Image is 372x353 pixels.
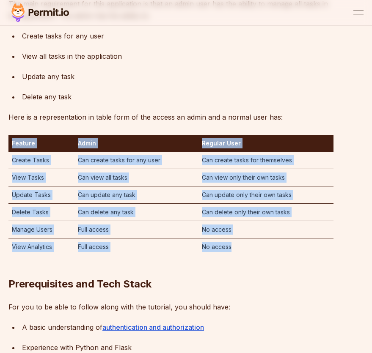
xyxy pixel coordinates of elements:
[198,186,333,204] td: Can update only their own tasks
[198,238,333,256] td: No access
[74,169,199,186] td: Can view all tasks
[74,135,199,152] th: Admin
[22,321,333,333] div: A basic understanding of
[74,221,199,238] td: Full access
[74,238,199,256] td: Full access
[8,244,333,291] h2: Prerequisites and Tech Stack
[74,152,199,169] td: Can create tasks for any user
[198,169,333,186] td: Can view only their own tasks
[8,169,74,186] td: View Tasks
[8,186,74,204] td: Update Tasks
[198,204,333,221] td: Can delete only their own tasks
[8,2,72,24] img: Permit logo
[8,238,74,256] td: View Analytics
[353,8,364,18] button: open menu
[8,111,333,123] p: Here is a representation in table form of the access an admin and a normal user has:
[74,204,199,221] td: Can delete any task
[8,221,74,238] td: Manage Users
[22,71,333,82] div: Update any task
[22,30,333,42] div: Create tasks for any user
[8,135,74,152] th: Feature
[198,221,333,238] td: No access
[198,135,333,152] th: Regular User
[74,186,199,204] td: Can update any task
[102,323,204,331] a: authentication and authorization
[22,50,333,62] div: View all tasks in the application
[8,204,74,221] td: Delete Tasks
[8,152,74,169] td: Create Tasks
[22,91,333,103] div: Delete any task
[198,152,333,169] td: Can create tasks for themselves
[8,301,333,313] p: For you to be able to follow along with the tutorial, you should have:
